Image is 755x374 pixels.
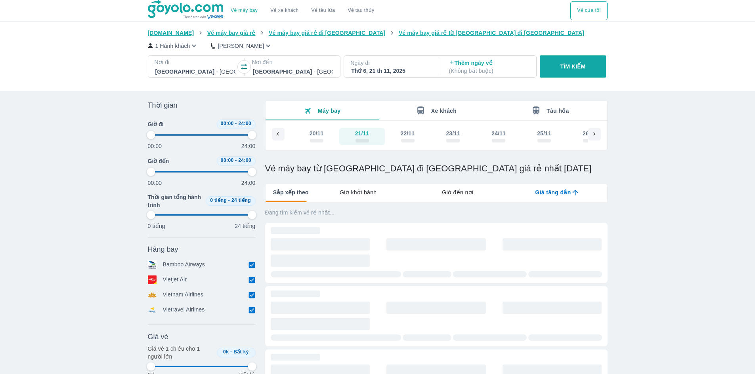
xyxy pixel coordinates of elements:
span: 24:00 [238,158,251,163]
span: Giờ đến nơi [442,188,473,196]
p: Giá vé 1 chiều cho 1 người lớn [148,345,214,361]
p: 24:00 [241,179,256,187]
span: 00:00 [221,121,234,126]
a: Vé tàu lửa [305,1,342,20]
p: 24 tiếng [235,222,255,230]
span: Sắp xếp theo [273,188,309,196]
p: Ngày đi [350,59,432,67]
div: 22/11 [401,129,415,137]
span: Hãng bay [148,245,178,254]
p: ( Không bắt buộc ) [449,67,529,75]
span: - [235,158,237,163]
p: 00:00 [148,179,162,187]
p: Nơi đến [252,58,334,66]
button: TÌM KIẾM [540,55,606,78]
span: Vé máy bay giá rẻ từ [GEOGRAPHIC_DATA] đi [GEOGRAPHIC_DATA] [399,30,584,36]
span: Giờ khởi hành [340,188,377,196]
span: Vé máy bay giá rẻ [207,30,256,36]
p: 00:00 [148,142,162,150]
span: - [228,197,230,203]
div: 20/11 [310,129,324,137]
div: choose transportation mode [570,1,607,20]
span: 00:00 [221,158,234,163]
span: Giá vé [148,332,168,342]
p: 0 tiếng [148,222,165,230]
div: 24/11 [491,129,506,137]
p: Vietravel Airlines [163,306,205,314]
p: Bamboo Airways [163,260,205,269]
span: - [230,349,232,355]
p: Nơi đi [155,58,236,66]
p: Vietjet Air [163,275,187,284]
p: TÌM KIẾM [560,63,586,70]
div: Thứ 6, 21 th 11, 2025 [351,67,431,75]
span: Giá tăng dần [535,188,571,196]
span: 0k [223,349,229,355]
button: Vé tàu thủy [341,1,380,20]
button: [PERSON_NAME] [211,42,272,50]
div: 26/11 [583,129,597,137]
span: 0 tiếng [210,197,227,203]
span: [DOMAIN_NAME] [148,30,194,36]
button: Vé của tôi [570,1,607,20]
div: choose transportation mode [224,1,380,20]
span: Vé máy bay giá rẻ đi [GEOGRAPHIC_DATA] [269,30,385,36]
span: Thời gian tổng hành trình [148,193,203,209]
a: Vé xe khách [270,8,298,13]
p: Đang tìm kiếm vé rẻ nhất... [265,209,608,216]
div: 25/11 [537,129,551,137]
span: 24 tiếng [231,197,251,203]
div: 23/11 [446,129,460,137]
p: Vietnam Airlines [163,290,204,299]
p: Thêm ngày về [449,59,529,75]
span: Giờ đến [148,157,169,165]
p: [PERSON_NAME] [218,42,264,50]
span: - [235,121,237,126]
nav: breadcrumb [148,29,608,37]
span: Xe khách [431,108,457,114]
span: 24:00 [238,121,251,126]
p: 1 Hành khách [155,42,190,50]
span: Thời gian [148,101,178,110]
span: Tàu hỏa [547,108,569,114]
a: Vé máy bay [231,8,258,13]
div: 21/11 [355,129,369,137]
button: 1 Hành khách [148,42,199,50]
span: Máy bay [318,108,341,114]
div: lab API tabs example [308,184,607,201]
p: 24:00 [241,142,256,150]
span: Giờ đi [148,120,164,128]
h1: Vé máy bay từ [GEOGRAPHIC_DATA] đi [GEOGRAPHIC_DATA] giá rẻ nhất [DATE] [265,163,608,174]
span: Bất kỳ [233,349,249,355]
